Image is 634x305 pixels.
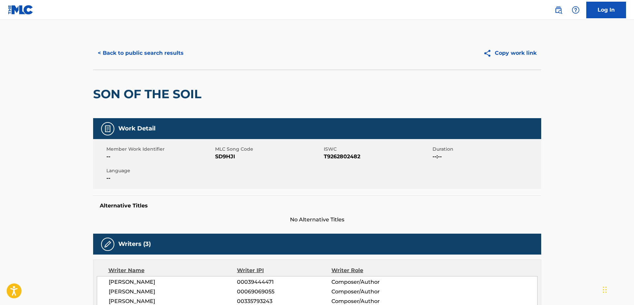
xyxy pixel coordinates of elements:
[324,146,431,153] span: ISWC
[554,6,562,14] img: search
[100,202,535,209] h5: Alternative Titles
[106,167,213,174] span: Language
[237,267,331,274] div: Writer IPI
[215,153,322,161] span: SD9HJI
[331,267,417,274] div: Writer Role
[106,146,213,153] span: Member Work Identifier
[215,146,322,153] span: MLC Song Code
[93,45,188,61] button: < Back to public search results
[483,49,495,57] img: Copy work link
[331,288,417,296] span: Composer/Author
[601,273,634,305] iframe: Chat Widget
[586,2,626,18] a: Log In
[104,125,112,133] img: Work Detail
[108,267,237,274] div: Writer Name
[109,278,237,286] span: [PERSON_NAME]
[93,87,205,102] h2: SON OF THE SOIL
[118,125,155,132] h5: Work Detail
[93,216,541,224] span: No Alternative Titles
[118,240,151,248] h5: Writers (3)
[8,5,33,15] img: MLC Logo
[106,153,213,161] span: --
[432,146,540,153] span: Duration
[569,3,582,17] div: Help
[237,278,331,286] span: 00039444471
[479,45,541,61] button: Copy work link
[237,288,331,296] span: 00069069055
[552,3,565,17] a: Public Search
[572,6,580,14] img: help
[603,280,607,300] div: Drag
[109,288,237,296] span: [PERSON_NAME]
[104,240,112,248] img: Writers
[324,153,431,161] span: T9262802482
[106,174,213,182] span: --
[331,278,417,286] span: Composer/Author
[432,153,540,161] span: --:--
